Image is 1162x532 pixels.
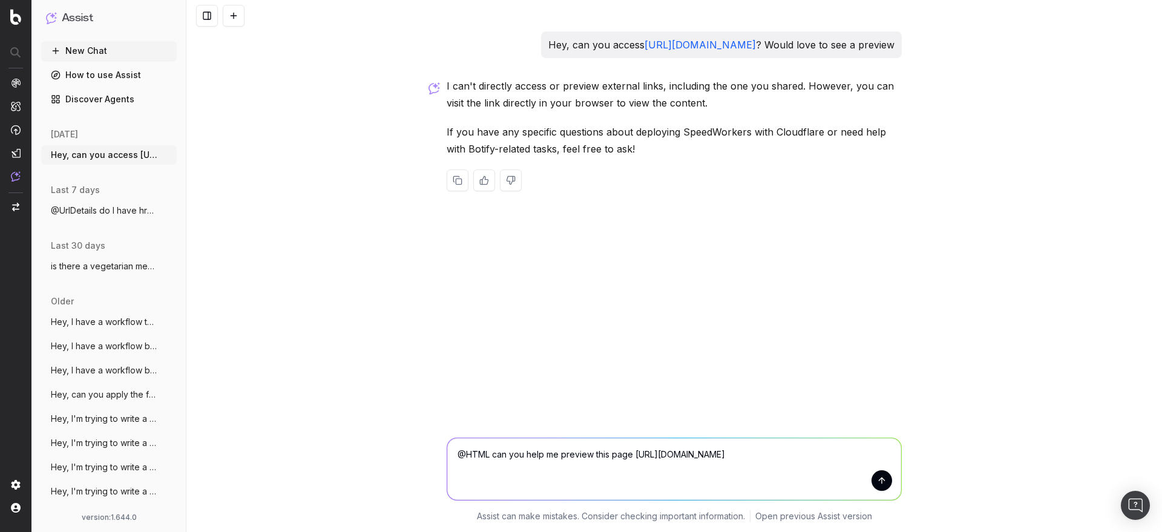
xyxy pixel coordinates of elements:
p: If you have any specific questions about deploying SpeedWorkers with Cloudflare or need help with... [447,123,902,157]
button: Hey, I'm trying to write a FAQ optimized [41,409,177,429]
span: [DATE] [51,128,78,140]
button: Hey, I have a workflow below that I woul [41,337,177,356]
img: Studio [11,148,21,158]
a: Discover Agents [41,90,177,109]
span: Hey, I'm trying to write a FAQ optimized [51,437,157,449]
button: Hey, I have a workflow below that I woul [41,361,177,380]
img: Assist [11,171,21,182]
div: Open Intercom Messenger [1121,491,1150,520]
button: Hey, can you access [URL] [41,145,177,165]
span: last 30 days [51,240,105,252]
button: Hey, I'm trying to write a FAQ optimized [41,506,177,525]
img: My account [11,503,21,513]
span: Hey, I have a workflow that is prepared [51,316,157,328]
img: Botify logo [10,9,21,25]
button: is there a vegetarian menu in [URL] [41,257,177,276]
span: last 7 days [51,184,100,196]
img: Intelligence [11,101,21,111]
span: is there a vegetarian menu in [URL] [51,260,157,272]
span: Hey, I'm trying to write a FAQ optimized [51,461,157,473]
span: Hey, I have a workflow below that I woul [51,340,157,352]
p: Assist can make mistakes. Consider checking important information. [477,510,745,522]
span: @UrlDetails do I have hreflang on https: [51,205,157,217]
h1: Assist [62,10,93,27]
button: Hey, I'm trying to write a FAQ optimized [41,482,177,501]
button: Hey, I'm trying to write a FAQ optimized [41,458,177,477]
img: Assist [46,12,57,24]
span: Hey, can you apply the following workflo [51,389,157,401]
button: New Chat [41,41,177,61]
p: Hey, can you access ? Would love to see a preview [548,36,894,53]
button: @UrlDetails do I have hreflang on https: [41,201,177,220]
img: Setting [11,480,21,490]
a: How to use Assist [41,65,177,85]
span: Hey, I have a workflow below that I woul [51,364,157,376]
button: Hey, I'm trying to write a FAQ optimized [41,433,177,453]
span: Hey, can you access [URL] [51,149,157,161]
button: Assist [46,10,172,27]
img: Activation [11,125,21,135]
a: Open previous Assist version [755,510,872,522]
img: Analytics [11,78,21,88]
p: I can't directly access or preview external links, including the one you shared. However, you can... [447,77,902,111]
button: Hey, can you apply the following workflo [41,385,177,404]
a: [URL][DOMAIN_NAME] [645,39,756,51]
button: Hey, I have a workflow that is prepared [41,312,177,332]
span: older [51,295,74,307]
span: Hey, I'm trying to write a FAQ optimized [51,413,157,425]
img: Botify assist logo [428,82,440,94]
textarea: @HTML can you help me preview this page [URL][DOMAIN_NAME] [447,438,901,500]
span: Hey, I'm trying to write a FAQ optimized [51,485,157,498]
div: version: 1.644.0 [46,513,172,522]
img: Switch project [12,203,19,211]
